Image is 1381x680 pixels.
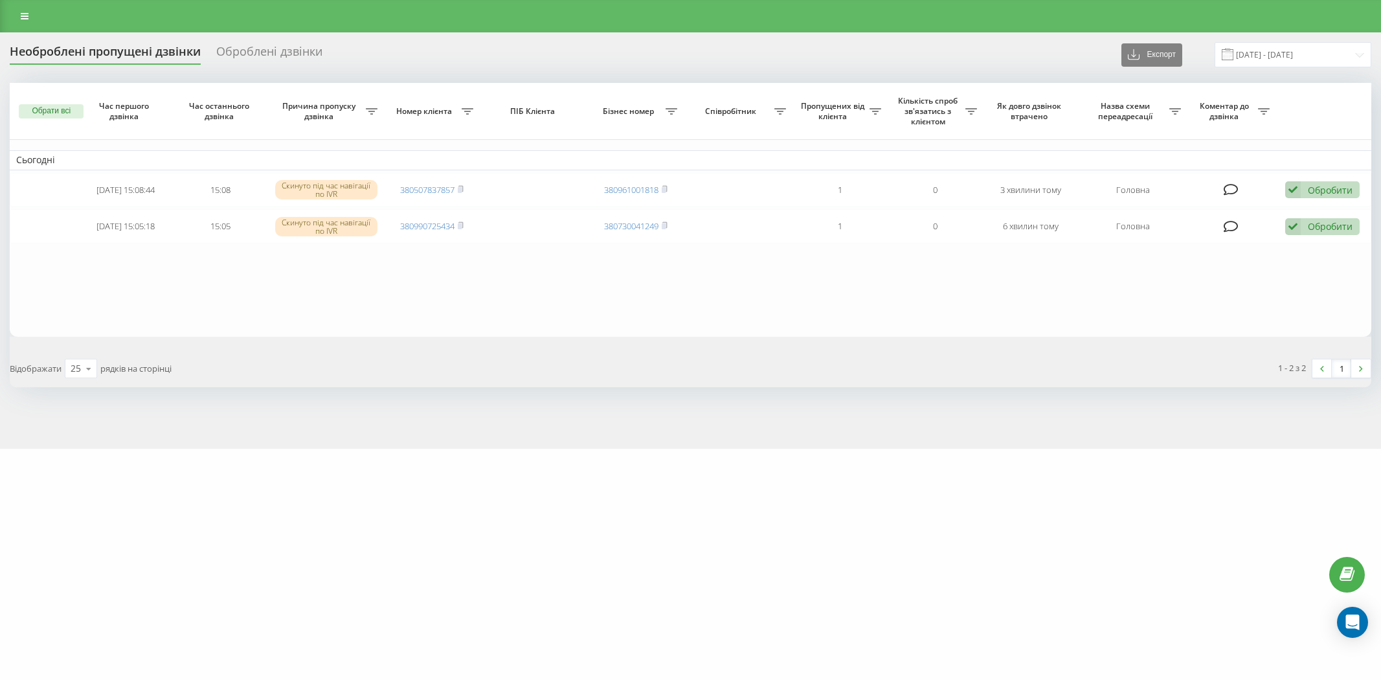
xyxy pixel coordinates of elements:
td: Сьогодні [10,150,1371,170]
td: 6 хвилин тому [983,209,1079,244]
div: 1 - 2 з 2 [1278,361,1306,374]
span: Співробітник [690,106,774,117]
span: Як довго дзвінок втрачено [994,101,1068,121]
td: 1 [792,173,888,207]
span: Час першого дзвінка [89,101,163,121]
span: Відображати [10,363,62,374]
div: Скинуто під час навігації по IVR [275,217,377,236]
td: [DATE] 15:05:18 [78,209,173,244]
td: 15:05 [173,209,268,244]
td: 0 [888,173,983,207]
a: 380961001818 [604,184,658,196]
div: Обробити [1308,184,1353,196]
span: рядків на сторінці [100,363,172,374]
span: Номер клієнта [390,106,461,117]
span: Назва схеми переадресації [1085,101,1169,121]
div: Обробити [1308,220,1353,232]
span: ПІБ Клієнта [491,106,577,117]
button: Експорт [1121,43,1182,67]
span: Пропущених від клієнта [799,101,870,121]
span: Бізнес номер [595,106,666,117]
div: Необроблені пропущені дзвінки [10,45,201,65]
a: 1 [1332,359,1351,378]
a: 380507837857 [400,184,455,196]
span: Час останнього дзвінка [184,101,258,121]
td: Головна [1079,209,1187,244]
div: Open Intercom Messenger [1337,607,1368,638]
button: Обрати всі [19,104,84,119]
a: 380990725434 [400,220,455,232]
td: 15:08 [173,173,268,207]
td: Головна [1079,173,1187,207]
div: Скинуто під час навігації по IVR [275,180,377,199]
span: Причина пропуску дзвінка [275,101,366,121]
a: 380730041249 [604,220,658,232]
span: Коментар до дзвінка [1194,101,1258,121]
td: 0 [888,209,983,244]
div: 25 [71,362,81,375]
div: Оброблені дзвінки [216,45,322,65]
td: 3 хвилини тому [983,173,1079,207]
td: [DATE] 15:08:44 [78,173,173,207]
td: 1 [792,209,888,244]
span: Кількість спроб зв'язатись з клієнтом [894,96,965,126]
